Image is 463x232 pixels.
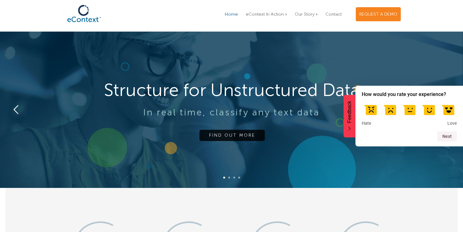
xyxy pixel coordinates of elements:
h2: How would you rate your experience? Select an option from 1 to 5, with 1 being Hate and 5 being Love [362,91,457,98]
span: Contact [325,12,342,17]
button: Feedback - Hide survey [344,95,355,137]
div: How would you rate your experience? Select an option from 1 to 5, with 1 being Hate and 5 being Love [355,86,463,146]
a: Home [222,8,241,21]
span: Hate [362,121,371,126]
rs-layer: FIND OUT MORE [199,130,265,141]
rs-layer: Structure for Unstructured Data [38,78,425,102]
span: Home [225,12,238,17]
span: Our Story [295,12,315,17]
div: How would you rate your experience? Select an option from 1 to 5, with 1 being Hate and 5 being Love [362,101,457,126]
span: Feedback [347,101,352,123]
a: eContext [62,20,106,27]
span: Love [447,121,457,126]
span: eContext In Action [246,12,284,17]
rs-layer: In real time, classify any text data [38,108,425,118]
span: REQUEST A DEMO [359,12,397,17]
button: Next question [437,131,457,141]
a: Contact [322,8,345,21]
a: REQUEST A DEMO [356,7,401,21]
img: eContext [62,2,106,26]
